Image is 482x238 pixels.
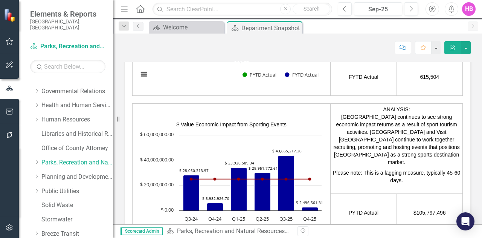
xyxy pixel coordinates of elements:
div: » [166,227,292,236]
a: Health and Human Services [41,101,113,110]
text: $ 0.00 [161,206,174,213]
path: Q3-25, 43,665,217.3. Actual. [278,156,294,211]
div: Department Snapshot [241,23,300,33]
button: View chart menu, Chart [139,69,149,80]
path: Q2-25, 25,000,000. Target. [261,178,264,181]
button: Show FYTD Actual [285,71,319,78]
text: $ 60,000,000.00 [140,131,174,138]
button: Search [293,4,330,14]
path: Q3-24, 25,000,000. Target. [190,178,193,181]
path: Q2-25, 29,951,772.61. Actual. [255,173,271,211]
a: Libraries and Historical Resources [41,130,113,138]
a: Parks, Recreation and Natural Resources [177,227,289,235]
path: Q3-25, 25,000,000. Target. [285,178,288,181]
td: ANALYSIS: [331,104,463,194]
img: ClearPoint Strategy [3,8,17,22]
a: Parks, Recreation and Natural Resources [41,158,113,167]
a: Governmental Relations [41,87,113,96]
text: $ 29,951,772.61 [249,166,278,171]
text: Q3-25 [279,215,293,222]
input: Search Below... [30,60,105,73]
path: Q1-25, 25,000,000. Target. [237,178,240,181]
text: $ 2,496,561.31 [296,200,323,205]
a: Solid Waste [41,201,113,210]
td: PYTD Actual [331,194,397,232]
text: $ 20,000,000.00 [140,181,174,188]
text: Q4-25 [303,215,316,222]
text: $ 43,665,217.30 [272,148,302,154]
div: Sep-25 [357,5,400,14]
button: Show PYTD Actual [243,71,277,78]
a: Human Resources [41,115,113,124]
a: Parks, Recreation and Natural Resources [30,42,105,51]
path: Q4-24, 5,982,926.7. Actual. [207,203,223,211]
a: Public Utilities [41,187,113,196]
button: Sep-25 [354,2,402,16]
span: Search [304,6,320,12]
td: $105,797,496 [397,194,462,232]
text: $ 40,000,000.00 [140,156,174,163]
div: Welcome [163,23,222,32]
a: Welcome [151,23,222,32]
text: Q3-24 [185,215,198,222]
a: Stormwater [41,215,113,224]
span: Scorecard Admin [120,227,163,235]
p: [GEOGRAPHIC_DATA] continues to see strong economic impact returns as a result of sport tourism ac... [333,113,461,167]
div: Open Intercom Messenger [456,212,474,230]
path: Q4-24, 25,000,000. Target. [214,178,217,181]
span: Elements & Reports [30,9,105,18]
a: Planning and Development Services [41,173,113,181]
text: $ 28,050,313.97 [179,168,209,173]
path: Q1-25, 33,938,589.34. Actual. [231,168,247,211]
text: Q1-25 [232,215,245,222]
path: Q4-25, 2,496,561.31. Actual. [302,207,318,211]
input: Search ClearPoint... [153,3,332,16]
p: $ Value Economic Impact from Sporting Events [134,121,328,130]
td: 615,504 [397,58,462,96]
path: Q3-24, 28,050,313.97. Actual. [183,175,200,211]
p: Please note: This is a lagging measure, typically 45-60 days. [333,167,461,184]
g: Actual, series 2 of 2. Bar series with 6 bars. [183,156,318,211]
text: Q4-24 [208,215,222,222]
g: Target, series 1 of 2. Line with 6 data points. [190,178,311,181]
a: Office of County Attorney [41,144,113,153]
button: HB [462,2,476,16]
td: FYTD Actual [331,58,397,96]
text: $ 33,938,589.34 [225,160,254,166]
text: Q2-25 [256,215,269,222]
text: $ 5,982,926.70 [202,196,229,201]
path: Q4-25, 25,000,000. Target. [308,178,311,181]
small: [GEOGRAPHIC_DATA], [GEOGRAPHIC_DATA] [30,18,105,31]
